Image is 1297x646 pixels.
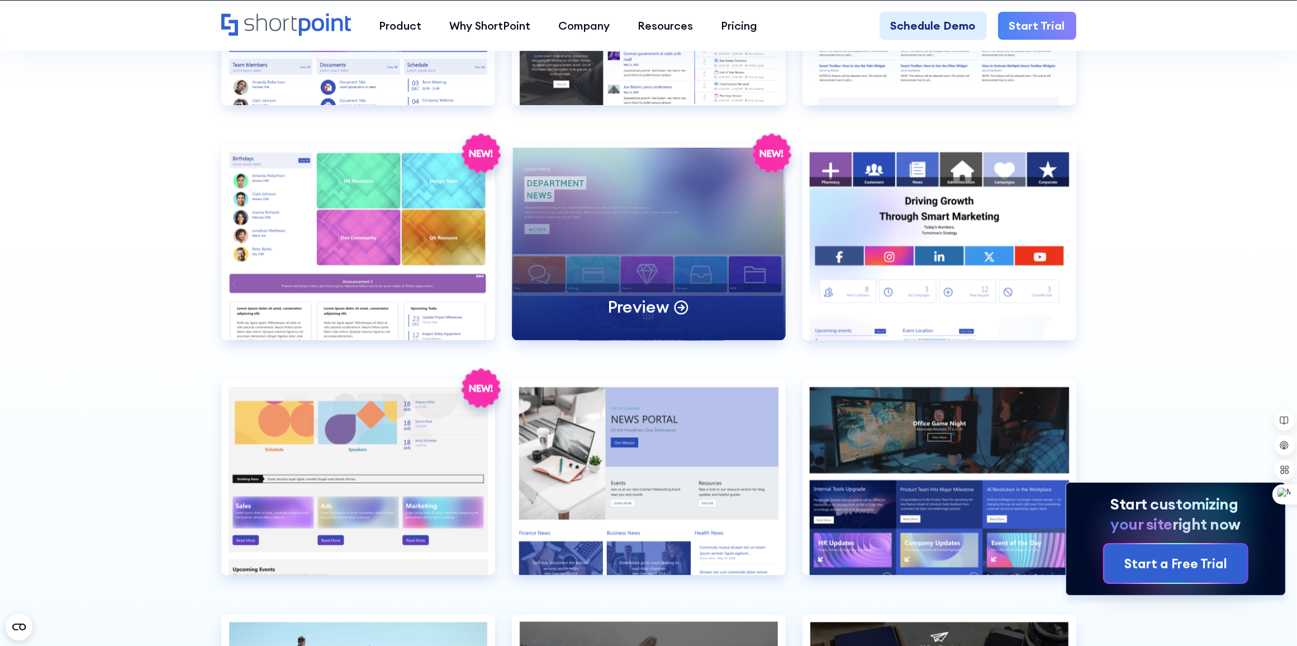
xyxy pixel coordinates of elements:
[435,12,544,40] a: Why ShortPoint
[1104,544,1247,583] a: Start a Free Trial
[707,12,771,40] a: Pricing
[221,379,495,597] a: Marketing 2
[802,144,1076,362] a: Marketing 1
[607,296,669,318] p: Preview
[880,12,987,40] a: Schedule Demo
[512,379,786,597] a: News Portal 1
[221,144,495,362] a: Knowledge Portal 2
[1241,592,1297,646] iframe: Chat Widget
[379,17,421,34] div: Product
[638,17,693,34] div: Resources
[558,17,610,34] div: Company
[721,17,757,34] div: Pricing
[1124,554,1227,573] div: Start a Free Trial
[449,17,530,34] div: Why ShortPoint
[365,12,435,40] a: Product
[6,614,32,640] button: Open CMP widget
[998,12,1076,40] a: Start Trial
[221,13,351,37] a: Home
[624,12,707,40] a: Resources
[512,144,786,362] a: Knowledge Portal 3Preview
[802,379,1076,597] a: News Portal 2
[544,12,624,40] a: Company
